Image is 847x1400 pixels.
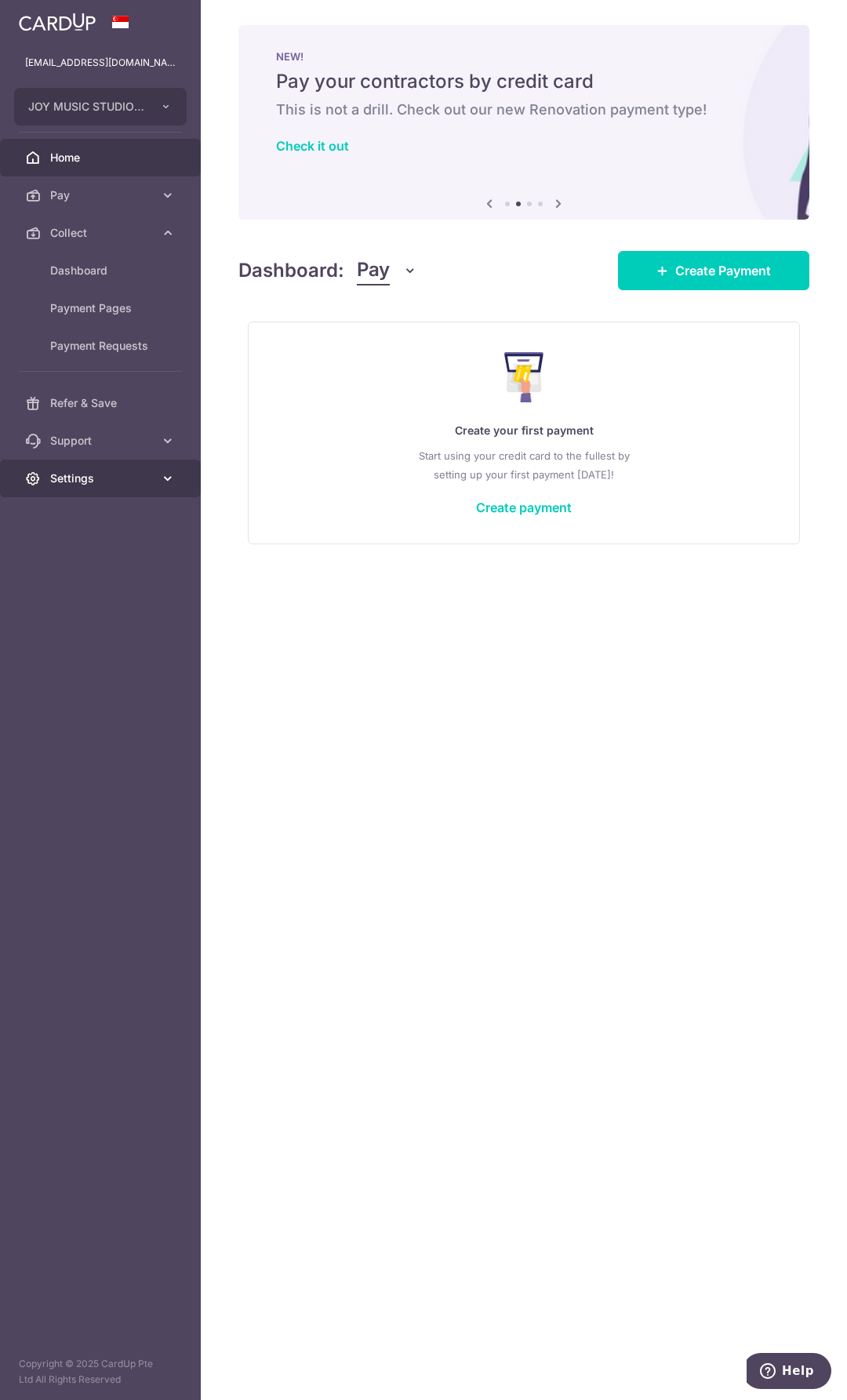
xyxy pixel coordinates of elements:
img: Make Payment [504,352,544,402]
a: Check it out [276,138,349,154]
a: Create payment [476,500,572,515]
span: Create Payment [675,261,771,280]
p: Start using your credit card to the fullest by setting up your first payment [DATE]! [280,446,768,484]
span: Payment Requests [50,338,154,354]
p: Create your first payment [280,421,768,440]
span: Dashboard [50,263,154,278]
iframe: Opens a widget where you can find more information [747,1353,831,1392]
button: Pay [357,256,417,285]
img: CardUp [19,13,96,31]
span: Pay [357,256,390,285]
img: Renovation banner [238,25,809,220]
span: JOY MUSIC STUDIO (MARINE PARADE) PTE. LTD. [28,99,144,115]
button: JOY MUSIC STUDIO (MARINE PARADE) PTE. LTD. [14,88,187,125]
h6: This is not a drill. Check out our new Renovation payment type! [276,100,772,119]
span: Settings [50,471,154,486]
a: Create Payment [618,251,809,290]
span: Home [50,150,154,165]
h4: Dashboard: [238,256,344,285]
span: Pay [50,187,154,203]
span: Support [50,433,154,449]
span: Refer & Save [50,395,154,411]
p: [EMAIL_ADDRESS][DOMAIN_NAME] [25,55,176,71]
span: Payment Pages [50,300,154,316]
p: NEW! [276,50,772,63]
h5: Pay your contractors by credit card [276,69,772,94]
span: Collect [50,225,154,241]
